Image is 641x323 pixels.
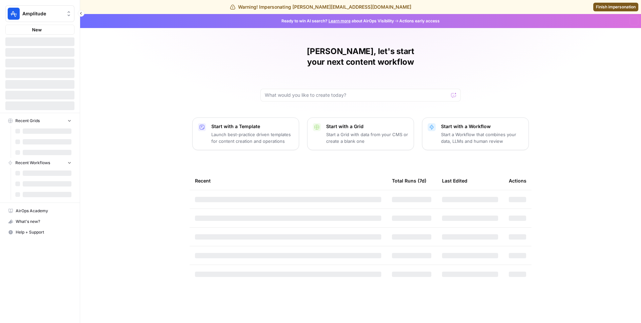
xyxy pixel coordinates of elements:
p: Start with a Template [211,123,293,130]
span: Actions early access [399,18,440,24]
button: Workspace: Amplitude [5,5,74,22]
p: Start with a Workflow [441,123,523,130]
button: Recent Workflows [5,158,74,168]
button: Help + Support [5,227,74,238]
div: Last Edited [442,172,467,190]
img: Amplitude Logo [8,8,20,20]
button: Start with a WorkflowStart a Workflow that combines your data, LLMs and human review [422,117,529,150]
span: Recent Workflows [15,160,50,166]
p: Start a Grid with data from your CMS or create a blank one [326,131,408,144]
button: Recent Grids [5,116,74,126]
span: Recent Grids [15,118,40,124]
input: What would you like to create today? [265,92,448,98]
span: Ready to win AI search? about AirOps Visibility [281,18,394,24]
button: Start with a GridStart a Grid with data from your CMS or create a blank one [307,117,414,150]
div: What's new? [6,217,74,227]
span: Amplitude [22,10,63,17]
div: Recent [195,172,381,190]
div: Actions [509,172,526,190]
button: New [5,25,74,35]
span: Finish impersonation [596,4,636,10]
p: Start a Workflow that combines your data, LLMs and human review [441,131,523,144]
span: Help + Support [16,229,71,235]
div: Total Runs (7d) [392,172,426,190]
a: AirOps Academy [5,206,74,216]
span: New [32,26,42,33]
a: Learn more [329,18,351,23]
p: Launch best-practice driven templates for content creation and operations [211,131,293,144]
p: Start with a Grid [326,123,408,130]
h1: [PERSON_NAME], let's start your next content workflow [260,46,461,67]
span: AirOps Academy [16,208,71,214]
a: Finish impersonation [593,3,638,11]
div: Warning! Impersonating [PERSON_NAME][EMAIL_ADDRESS][DOMAIN_NAME] [230,4,411,10]
button: What's new? [5,216,74,227]
button: Start with a TemplateLaunch best-practice driven templates for content creation and operations [192,117,299,150]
